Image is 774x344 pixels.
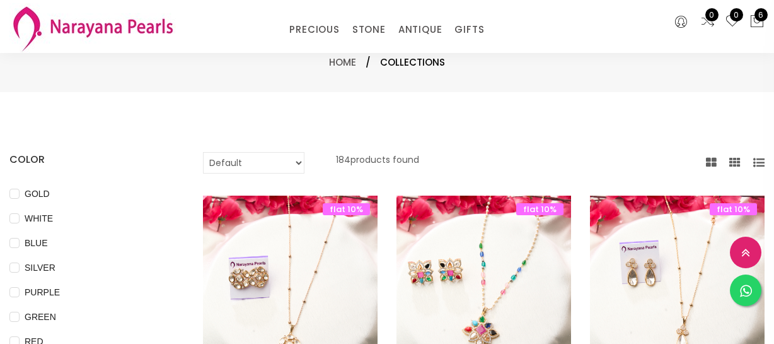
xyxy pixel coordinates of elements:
[20,310,61,324] span: GREEN
[516,203,563,215] span: flat 10%
[323,203,370,215] span: flat 10%
[705,8,719,21] span: 0
[710,203,757,215] span: flat 10%
[9,152,165,167] h4: COLOR
[20,285,65,299] span: PURPLE
[20,236,53,250] span: BLUE
[20,187,55,201] span: GOLD
[398,20,442,39] a: ANTIQUE
[20,211,58,225] span: WHITE
[366,55,371,70] span: /
[700,14,715,30] a: 0
[380,55,445,70] span: Collections
[20,261,61,275] span: SILVER
[730,8,743,21] span: 0
[749,14,765,30] button: 6
[336,152,419,174] p: 184 products found
[454,20,484,39] a: GIFTS
[725,14,740,30] a: 0
[289,20,339,39] a: PRECIOUS
[754,8,768,21] span: 6
[329,56,356,69] a: Home
[352,20,386,39] a: STONE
